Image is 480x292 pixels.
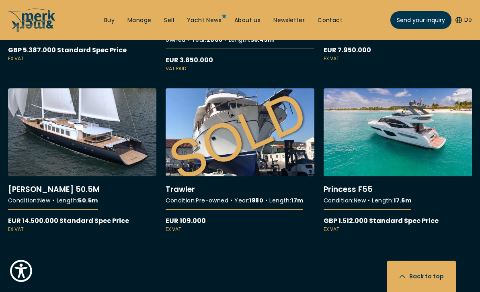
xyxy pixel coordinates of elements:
a: Yacht News [187,16,222,25]
button: Show Accessibility Preferences [8,258,34,284]
a: Newsletter [273,16,305,25]
a: / [8,25,56,35]
a: More details about [8,88,156,233]
a: About us [234,16,261,25]
span: Send your inquiry [397,16,445,25]
a: Sell [164,16,174,25]
a: Contact [318,16,343,25]
a: Manage [127,16,151,25]
a: Send your inquiry [390,11,451,29]
button: Back to top [387,261,456,292]
button: De [455,16,472,24]
a: More details about [166,88,314,233]
a: Buy [104,16,115,25]
a: More details about [324,88,472,233]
